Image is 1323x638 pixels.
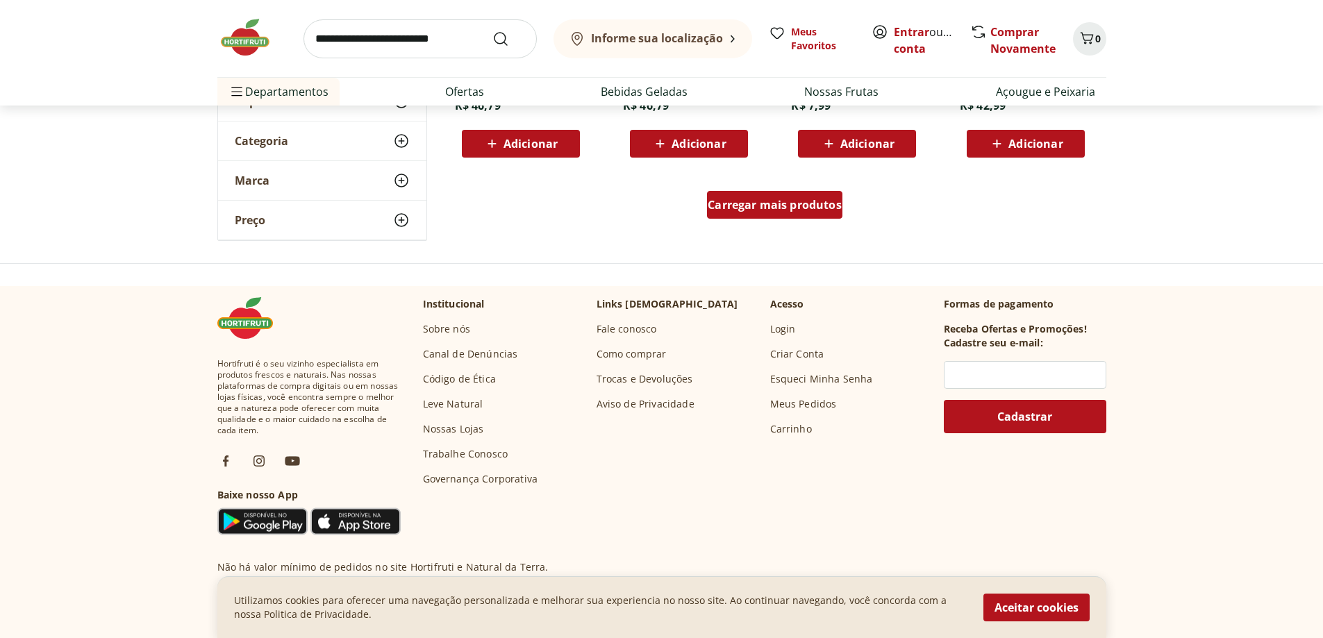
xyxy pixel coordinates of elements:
[445,83,484,100] a: Ofertas
[840,138,895,149] span: Adicionar
[997,411,1052,422] span: Cadastrar
[217,17,287,58] img: Hortifruti
[1008,138,1063,149] span: Adicionar
[894,24,956,57] span: ou
[597,297,738,311] p: Links [DEMOGRAPHIC_DATA]
[770,372,873,386] a: Esqueci Minha Senha
[217,560,549,574] p: Não há valor mínimo de pedidos no site Hortifruti e Natural da Terra.
[623,98,669,113] span: R$ 46,79
[234,594,967,621] p: Utilizamos cookies para oferecer uma navegação personalizada e melhorar sua experiencia no nosso ...
[217,507,308,535] img: Google Play Icon
[492,31,526,47] button: Submit Search
[423,372,496,386] a: Código de Ética
[303,19,537,58] input: search
[217,358,401,436] span: Hortifruti é o seu vizinho especialista em produtos frescos e naturais. Nas nossas plataformas de...
[217,453,234,469] img: fb
[597,372,693,386] a: Trocas e Devoluções
[983,594,1090,621] button: Aceitar cookies
[235,213,265,227] span: Preço
[597,397,694,411] a: Aviso de Privacidade
[672,138,726,149] span: Adicionar
[423,472,538,486] a: Governança Corporativa
[990,24,1056,56] a: Comprar Novamente
[770,347,824,361] a: Criar Conta
[504,138,558,149] span: Adicionar
[769,25,855,53] a: Meus Favoritos
[894,24,929,40] a: Entrar
[770,297,804,311] p: Acesso
[630,130,748,158] button: Adicionar
[423,297,485,311] p: Institucional
[944,336,1043,350] h3: Cadastre seu e-mail:
[235,94,317,108] span: Departamento
[770,422,812,436] a: Carrinho
[284,453,301,469] img: ytb
[455,98,501,113] span: R$ 46,79
[707,191,842,224] a: Carregar mais produtos
[708,199,842,210] span: Carregar mais produtos
[218,161,426,200] button: Marca
[967,130,1085,158] button: Adicionar
[597,322,657,336] a: Fale conosco
[235,174,269,187] span: Marca
[462,130,580,158] button: Adicionar
[597,347,667,361] a: Como comprar
[944,297,1106,311] p: Formas de pagamento
[251,453,267,469] img: ig
[770,322,796,336] a: Login
[944,322,1087,336] h3: Receba Ofertas e Promoções!
[770,397,837,411] a: Meus Pedidos
[217,488,401,502] h3: Baixe nosso App
[423,397,483,411] a: Leve Natural
[1095,32,1101,45] span: 0
[601,83,688,100] a: Bebidas Geladas
[791,98,831,113] span: R$ 7,99
[228,75,245,108] button: Menu
[894,24,970,56] a: Criar conta
[217,297,287,339] img: Hortifruti
[996,83,1095,100] a: Açougue e Peixaria
[218,201,426,240] button: Preço
[235,134,288,148] span: Categoria
[944,400,1106,433] button: Cadastrar
[1073,22,1106,56] button: Carrinho
[228,75,328,108] span: Departamentos
[423,347,518,361] a: Canal de Denúncias
[423,322,470,336] a: Sobre nós
[423,422,484,436] a: Nossas Lojas
[798,130,916,158] button: Adicionar
[423,447,508,461] a: Trabalhe Conosco
[791,25,855,53] span: Meus Favoritos
[554,19,752,58] button: Informe sua localização
[591,31,723,46] b: Informe sua localização
[218,121,426,160] button: Categoria
[804,83,879,100] a: Nossas Frutas
[960,98,1006,113] span: R$ 42,99
[310,507,401,535] img: App Store Icon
